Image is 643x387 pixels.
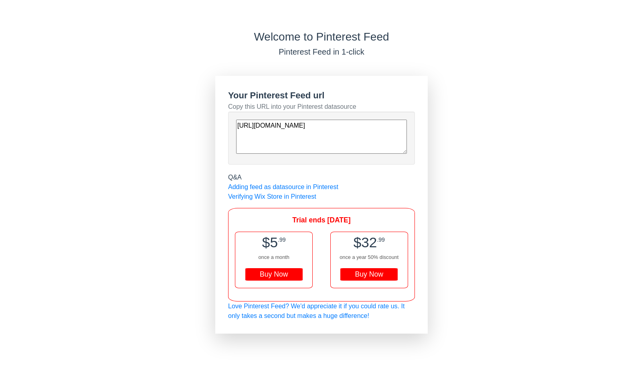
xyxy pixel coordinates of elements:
span: $32 [354,234,377,250]
div: Buy Now [245,268,303,281]
div: Copy this URL into your Pinterest datasource [228,102,415,112]
div: Q&A [228,173,415,182]
a: Love Pinterest Feed? We'd appreciate it if you could rate us. It only takes a second but makes a ... [228,303,404,319]
div: Your Pinterest Feed url [228,89,415,102]
div: Trial ends [DATE] [235,215,408,225]
div: once a year 50% discount [331,253,408,261]
span: .99 [377,236,385,243]
a: Adding feed as datasource in Pinterest [228,183,338,190]
div: once a month [235,253,312,261]
a: Verifying Wix Store in Pinterest [228,193,316,200]
div: Buy Now [340,268,398,281]
span: .99 [278,236,286,243]
span: $5 [262,234,278,250]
